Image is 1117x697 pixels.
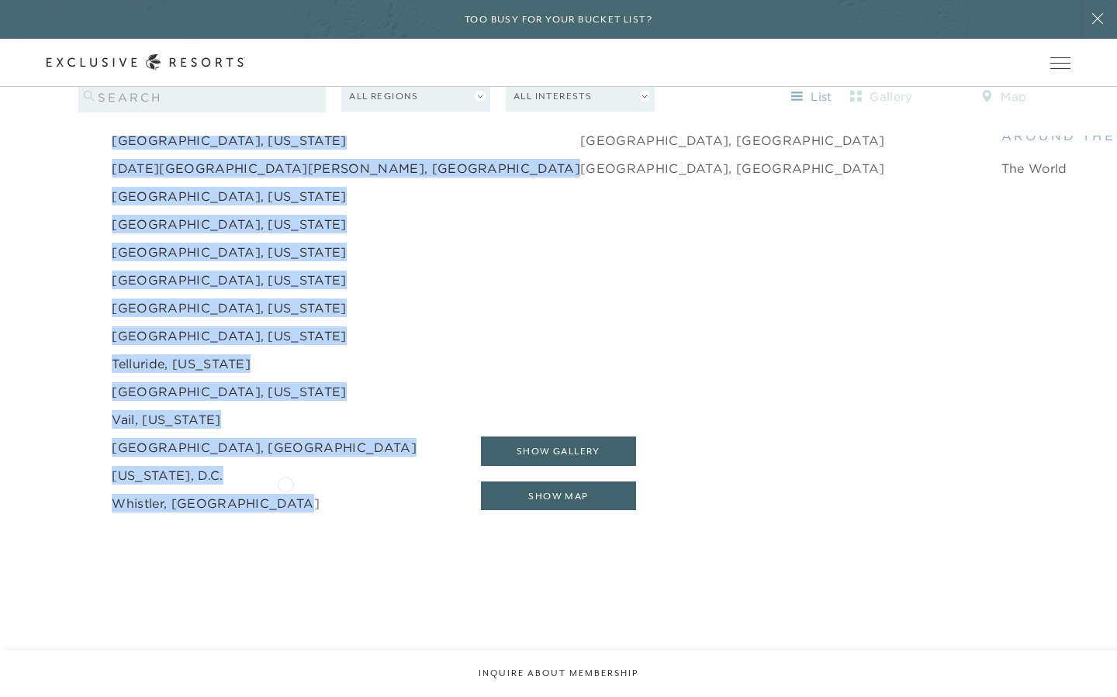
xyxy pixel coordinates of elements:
[112,187,346,205] a: [GEOGRAPHIC_DATA], [US_STATE]
[481,481,636,511] button: show map
[341,81,490,112] button: All Regions
[465,12,652,27] h6: Too busy for your bucket list?
[112,410,220,429] a: Vail, [US_STATE]
[580,131,885,150] a: [GEOGRAPHIC_DATA], [GEOGRAPHIC_DATA]
[112,354,251,373] a: Telluride, [US_STATE]
[112,466,223,485] a: [US_STATE], D.C.
[112,382,346,401] a: [GEOGRAPHIC_DATA], [US_STATE]
[112,215,346,233] a: [GEOGRAPHIC_DATA], [US_STATE]
[1050,57,1070,68] button: Open navigation
[112,159,580,178] a: [DATE][GEOGRAPHIC_DATA][PERSON_NAME], [GEOGRAPHIC_DATA]
[112,438,417,457] a: [GEOGRAPHIC_DATA], [GEOGRAPHIC_DATA]
[112,298,346,317] a: [GEOGRAPHIC_DATA], [US_STATE]
[112,131,346,150] a: [GEOGRAPHIC_DATA], [US_STATE]
[969,85,1039,109] button: map
[506,81,655,112] button: All Interests
[580,159,885,178] a: [GEOGRAPHIC_DATA], [GEOGRAPHIC_DATA]
[112,271,346,289] a: [GEOGRAPHIC_DATA], [US_STATE]
[112,326,346,345] a: [GEOGRAPHIC_DATA], [US_STATE]
[1001,159,1067,178] a: The World
[112,494,320,512] a: Whistler, [GEOGRAPHIC_DATA]
[78,81,327,112] input: search
[777,85,847,109] button: list
[112,243,346,261] a: [GEOGRAPHIC_DATA], [US_STATE]
[847,85,917,109] button: gallery
[481,436,636,466] button: show gallery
